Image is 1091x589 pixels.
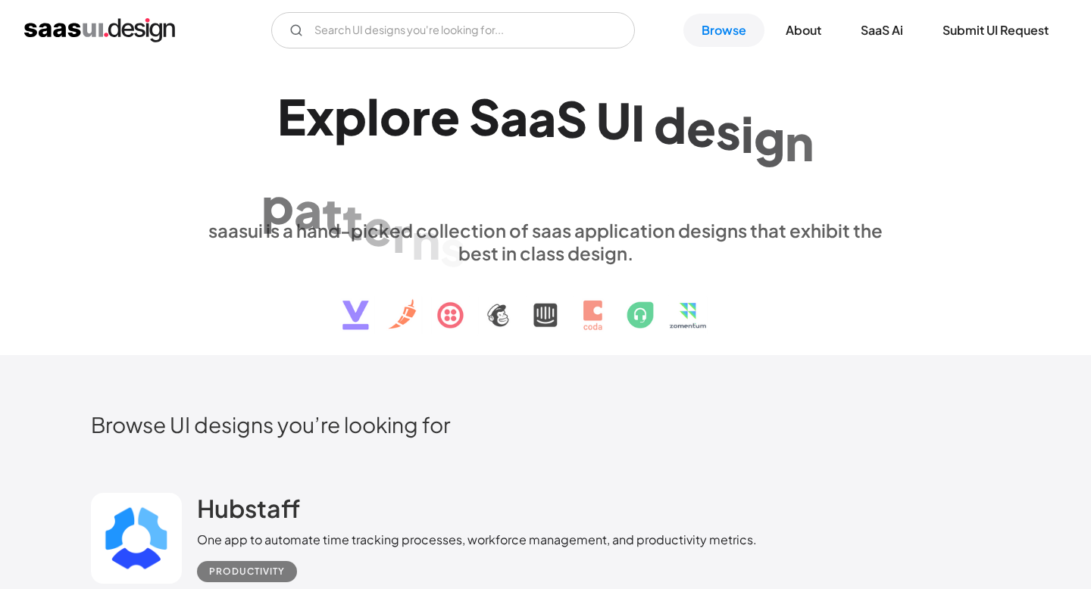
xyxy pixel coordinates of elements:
[686,98,716,157] div: e
[556,90,587,148] div: S
[322,185,342,244] div: t
[430,87,460,145] div: e
[380,87,411,145] div: o
[197,531,757,549] div: One app to automate time tracking processes, workforce management, and productivity metrics.
[277,87,306,145] div: E
[271,12,635,48] input: Search UI designs you're looking for...
[392,204,411,263] div: r
[363,198,392,256] div: e
[342,192,363,250] div: t
[197,493,300,523] h2: Hubstaff
[528,89,556,147] div: a
[631,93,645,151] div: I
[440,218,465,276] div: s
[197,219,894,264] div: saasui is a hand-picked collection of saas application designs that exhibit the best in class des...
[596,92,631,150] div: U
[306,87,334,145] div: x
[767,14,839,47] a: About
[500,88,528,146] div: a
[24,18,175,42] a: home
[741,104,754,163] div: i
[294,180,322,238] div: a
[271,12,635,48] form: Email Form
[842,14,921,47] a: SaaS Ai
[316,264,775,343] img: text, icon, saas logo
[924,14,1067,47] a: Submit UI Request
[469,87,500,145] div: S
[91,411,1000,438] h2: Browse UI designs you’re looking for
[411,211,440,270] div: n
[367,87,380,145] div: l
[209,563,285,581] div: Productivity
[411,87,430,145] div: r
[197,87,894,204] h1: Explore SaaS UI design patterns & interactions.
[754,108,785,167] div: g
[785,113,814,171] div: n
[716,101,741,160] div: s
[334,87,367,145] div: p
[683,14,764,47] a: Browse
[261,176,294,234] div: p
[654,95,686,154] div: d
[197,493,300,531] a: Hubstaff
